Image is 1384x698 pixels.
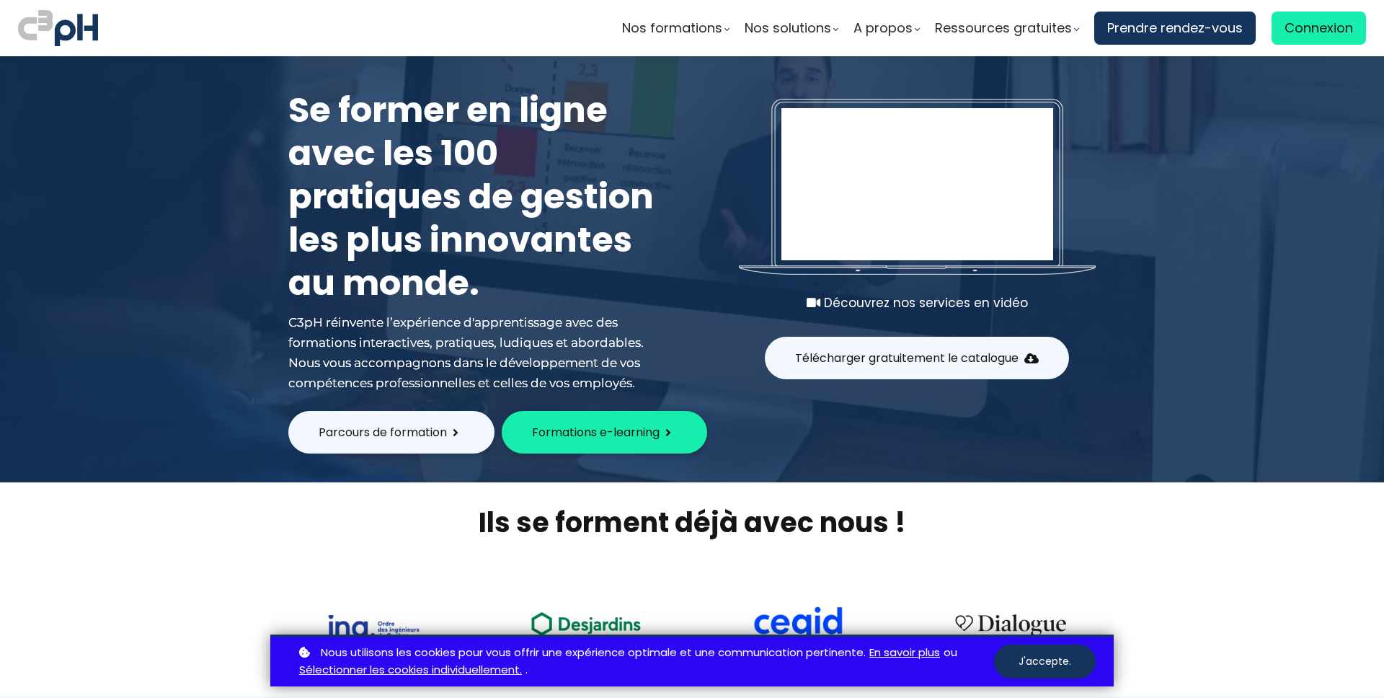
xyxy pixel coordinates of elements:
a: En savoir plus [869,644,940,662]
img: 73f878ca33ad2a469052bbe3fa4fd140.png [327,615,420,644]
span: Parcours de formation [319,423,447,441]
h2: Ils se forment déjà avec nous ! [270,504,1114,541]
img: logo C3PH [18,7,98,49]
span: Prendre rendez-vous [1107,17,1243,39]
a: Prendre rendez-vous [1094,12,1256,45]
button: Parcours de formation [288,411,494,454]
img: 4cbfeea6ce3138713587aabb8dcf64fe.png [946,605,1075,644]
a: Connexion [1272,12,1366,45]
span: Télécharger gratuitement le catalogue [795,349,1019,367]
img: cdf238afa6e766054af0b3fe9d0794df.png [752,606,844,644]
button: Formations e-learning [502,411,707,454]
span: Nos solutions [745,17,831,39]
button: Télécharger gratuitement le catalogue [765,337,1069,379]
span: Nos formations [622,17,722,39]
span: Formations e-learning [532,423,660,441]
div: Découvrez nos services en vidéo [739,293,1096,313]
button: J'accepte. [994,645,1096,679]
span: Connexion [1285,17,1353,39]
img: ea49a208ccc4d6e7deb170dc1c457f3b.png [521,604,651,643]
span: A propos [853,17,913,39]
span: Nous utilisons les cookies pour vous offrir une expérience optimale et une communication pertinente. [321,644,866,662]
h1: Se former en ligne avec les 100 pratiques de gestion les plus innovantes au monde. [288,89,663,305]
a: Sélectionner les cookies individuellement. [299,661,522,679]
span: Ressources gratuites [935,17,1072,39]
div: C3pH réinvente l’expérience d'apprentissage avec des formations interactives, pratiques, ludiques... [288,312,663,393]
p: ou . [296,644,994,680]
